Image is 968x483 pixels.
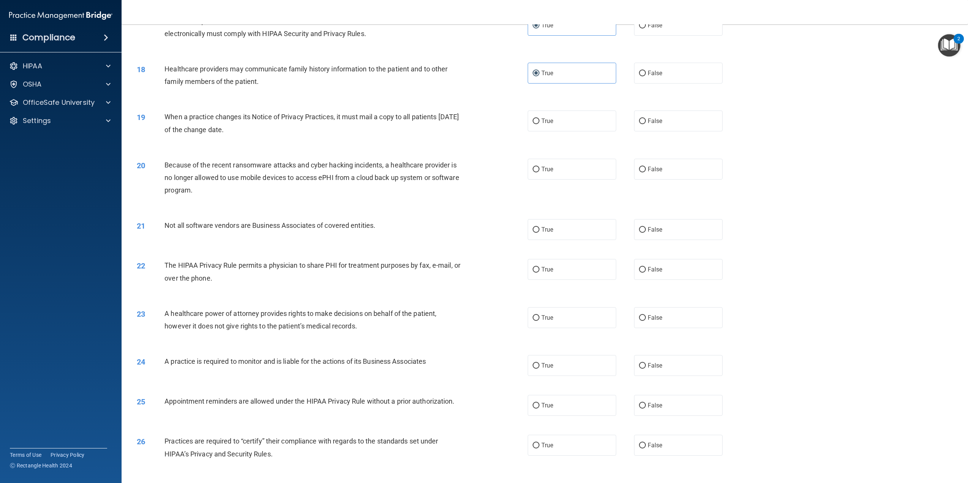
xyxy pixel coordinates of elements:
[9,62,111,71] a: HIPAA
[541,266,553,273] span: True
[541,442,553,449] span: True
[22,32,75,43] h4: Compliance
[23,98,95,107] p: OfficeSafe University
[164,309,437,330] span: A healthcare power of attorney provides rights to make decisions on behalf of the patient, howeve...
[9,80,111,89] a: OSHA
[51,451,85,459] a: Privacy Policy
[541,22,553,29] span: True
[541,226,553,233] span: True
[164,113,459,133] span: When a practice changes its Notice of Privacy Practices, it must mail a copy to all patients [DAT...
[938,34,960,57] button: Open Resource Center, 2 new notifications
[639,167,646,172] input: False
[639,363,646,369] input: False
[648,362,663,369] span: False
[639,23,646,28] input: False
[648,166,663,173] span: False
[9,98,111,107] a: OfficeSafe University
[533,315,539,321] input: True
[137,161,145,170] span: 20
[10,462,72,469] span: Ⓒ Rectangle Health 2024
[541,314,553,321] span: True
[164,397,454,405] span: Appointment reminders are allowed under the HIPAA Privacy Rule without a prior authorization.
[648,117,663,125] span: False
[639,118,646,124] input: False
[164,17,419,38] span: Health care providers who conduct certain financial and administrative transactions electronicall...
[533,363,539,369] input: True
[533,403,539,409] input: True
[23,116,51,125] p: Settings
[9,8,112,23] img: PMB logo
[648,22,663,29] span: False
[9,116,111,125] a: Settings
[639,71,646,76] input: False
[541,402,553,409] span: True
[137,17,145,26] span: 17
[648,314,663,321] span: False
[137,65,145,74] span: 18
[541,69,553,77] span: True
[137,113,145,122] span: 19
[533,443,539,448] input: True
[137,357,145,366] span: 24
[137,261,145,270] span: 22
[23,62,42,71] p: HIPAA
[137,221,145,230] span: 21
[164,65,448,85] span: Healthcare providers may communicate family history information to the patient and to other famil...
[541,362,553,369] span: True
[541,166,553,173] span: True
[648,266,663,273] span: False
[164,357,426,365] span: A practice is required to monitor and is liable for the actions of its Business Associates
[533,227,539,233] input: True
[533,267,539,273] input: True
[23,80,42,89] p: OSHA
[648,402,663,409] span: False
[541,117,553,125] span: True
[533,167,539,172] input: True
[639,227,646,233] input: False
[164,261,460,282] span: The HIPAA Privacy Rule permits a physician to share PHI for treatment purposes by fax, e-mail, or...
[639,443,646,448] input: False
[648,442,663,449] span: False
[639,403,646,409] input: False
[137,437,145,446] span: 26
[164,221,375,229] span: Not all software vendors are Business Associates of covered entities.
[164,161,459,194] span: Because of the recent ransomware attacks and cyber hacking incidents, a healthcare provider is no...
[957,39,960,49] div: 2
[533,71,539,76] input: True
[10,451,41,459] a: Terms of Use
[164,437,438,458] span: Practices are required to “certify” their compliance with regards to the standards set under HIPA...
[137,309,145,319] span: 23
[533,118,539,124] input: True
[533,23,539,28] input: True
[639,267,646,273] input: False
[648,69,663,77] span: False
[648,226,663,233] span: False
[639,315,646,321] input: False
[137,397,145,406] span: 25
